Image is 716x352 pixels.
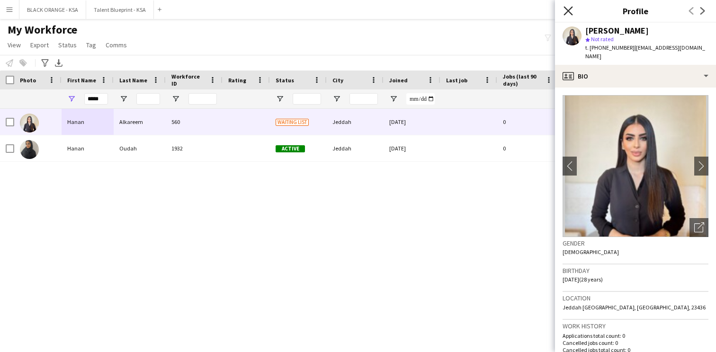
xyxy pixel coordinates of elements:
div: [PERSON_NAME] [585,26,649,35]
span: Rating [228,77,246,84]
input: City Filter Input [349,93,378,105]
button: Open Filter Menu [171,95,180,103]
span: t. [PHONE_NUMBER] [585,44,635,51]
a: Comms [102,39,131,51]
div: 560 [166,109,223,135]
input: Status Filter Input [293,93,321,105]
app-action-btn: Export XLSX [53,57,64,69]
div: Jeddah [327,135,384,161]
span: Tag [86,41,96,49]
button: Talent Blueprint - KSA [86,0,154,19]
h3: Work history [563,322,708,330]
span: | [EMAIL_ADDRESS][DOMAIN_NAME] [585,44,705,60]
h3: Birthday [563,266,708,275]
h3: Gender [563,239,708,247]
span: Jobs (last 90 days) [503,73,542,87]
span: Photo [20,77,36,84]
span: My Workforce [8,23,77,37]
span: [DATE] (28 years) [563,276,603,283]
input: Workforce ID Filter Input [188,93,217,105]
h3: Location [563,294,708,302]
div: Alkareem [114,109,166,135]
button: BLACK ORANGE - KSA [19,0,86,19]
span: Status [276,77,294,84]
app-action-btn: Advanced filters [39,57,51,69]
img: Hanan Alkareem [20,114,39,132]
span: Export [30,41,49,49]
span: City [332,77,343,84]
div: Hanan [62,135,114,161]
span: [DEMOGRAPHIC_DATA] [563,248,619,255]
span: Waiting list [276,119,309,126]
button: Open Filter Menu [67,95,76,103]
input: First Name Filter Input [84,93,108,105]
div: Hanan [62,109,114,135]
span: Last Name [119,77,147,84]
span: View [8,41,21,49]
span: Status [58,41,77,49]
span: Last job [446,77,467,84]
span: Workforce ID [171,73,206,87]
input: Joined Filter Input [406,93,435,105]
div: 0 [497,109,559,135]
div: Oudah [114,135,166,161]
span: Comms [106,41,127,49]
span: Jeddah [GEOGRAPHIC_DATA], [GEOGRAPHIC_DATA], 23436 [563,304,706,311]
input: Last Name Filter Input [136,93,160,105]
span: Active [276,145,305,152]
div: Open photos pop-in [689,218,708,237]
div: [DATE] [384,135,440,161]
a: View [4,39,25,51]
h3: Profile [555,5,716,17]
span: Not rated [591,35,614,43]
div: Bio [555,65,716,88]
button: Open Filter Menu [332,95,341,103]
button: Open Filter Menu [389,95,398,103]
img: Crew avatar or photo [563,95,708,237]
span: First Name [67,77,96,84]
p: Cancelled jobs count: 0 [563,339,708,346]
div: Jeddah [327,109,384,135]
img: Hanan Oudah [20,140,39,159]
div: 0 [497,135,559,161]
span: Joined [389,77,408,84]
div: [DATE] [384,109,440,135]
a: Export [27,39,53,51]
p: Applications total count: 0 [563,332,708,339]
a: Tag [82,39,100,51]
a: Status [54,39,81,51]
div: 1932 [166,135,223,161]
button: Open Filter Menu [276,95,284,103]
button: Open Filter Menu [119,95,128,103]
